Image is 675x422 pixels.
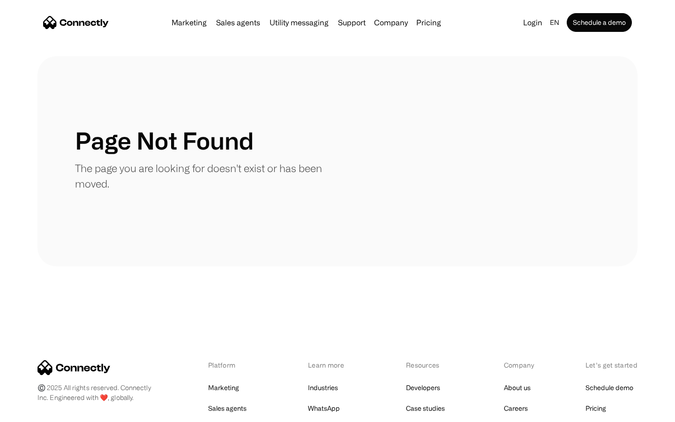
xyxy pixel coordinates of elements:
[406,360,455,370] div: Resources
[406,381,440,394] a: Developers
[308,402,340,415] a: WhatsApp
[504,402,528,415] a: Careers
[208,381,239,394] a: Marketing
[585,360,637,370] div: Let’s get started
[334,19,369,26] a: Support
[308,360,357,370] div: Learn more
[504,360,537,370] div: Company
[412,19,445,26] a: Pricing
[567,13,632,32] a: Schedule a demo
[308,381,338,394] a: Industries
[374,16,408,29] div: Company
[75,160,337,191] p: The page you are looking for doesn't exist or has been moved.
[19,406,56,419] ul: Language list
[585,381,633,394] a: Schedule demo
[212,19,264,26] a: Sales agents
[266,19,332,26] a: Utility messaging
[208,402,247,415] a: Sales agents
[168,19,210,26] a: Marketing
[406,402,445,415] a: Case studies
[519,16,546,29] a: Login
[208,360,259,370] div: Platform
[75,127,254,155] h1: Page Not Found
[9,405,56,419] aside: Language selected: English
[550,16,559,29] div: en
[504,381,531,394] a: About us
[585,402,606,415] a: Pricing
